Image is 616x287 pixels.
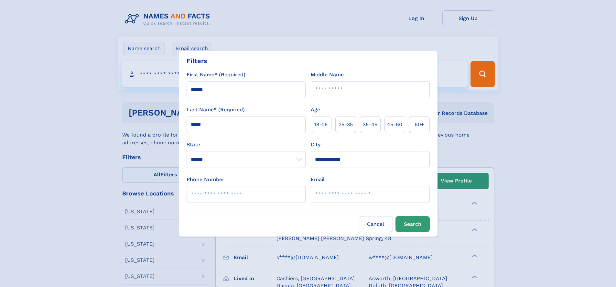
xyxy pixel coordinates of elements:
label: Cancel [359,216,393,232]
label: Email [311,176,325,183]
label: City [311,141,320,149]
button: Search [395,216,430,232]
span: 60+ [415,121,424,128]
label: Last Name* (Required) [187,106,245,114]
label: Middle Name [311,71,344,79]
label: Phone Number [187,176,224,183]
div: Filters [187,56,207,66]
span: 35‑45 [363,121,377,128]
span: 18‑25 [314,121,328,128]
label: First Name* (Required) [187,71,245,79]
span: 25‑35 [339,121,353,128]
label: Age [311,106,320,114]
span: 45‑60 [387,121,402,128]
label: State [187,141,306,149]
